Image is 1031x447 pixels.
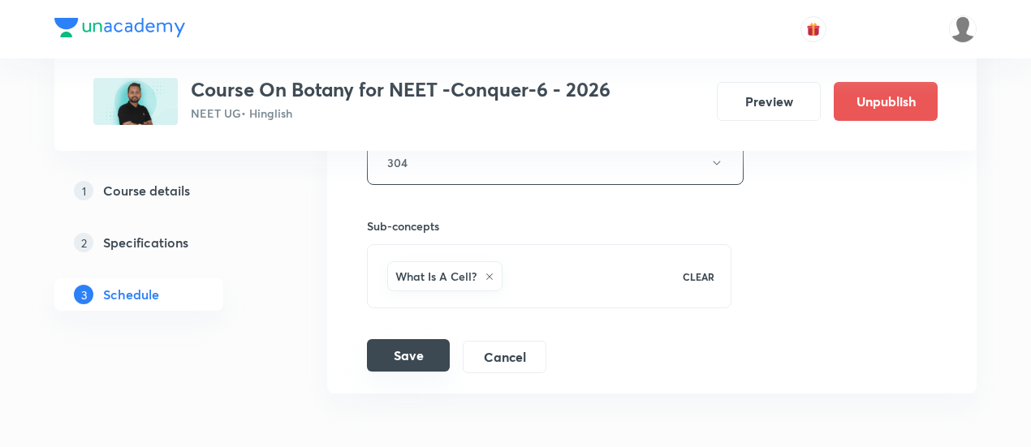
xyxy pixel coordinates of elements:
[949,15,977,43] img: Mustafa kamal
[395,268,477,285] h6: What Is A Cell?
[103,233,188,252] h5: Specifications
[191,78,610,101] h3: Course On Botany for NEET -Conquer-6 - 2026
[74,233,93,252] p: 2
[463,341,546,373] button: Cancel
[103,181,190,200] h5: Course details
[367,339,450,372] button: Save
[367,217,731,234] h6: Sub-concepts
[74,181,93,200] p: 1
[103,285,159,304] h5: Schedule
[74,285,93,304] p: 3
[54,174,275,207] a: 1Course details
[54,18,185,37] img: Company Logo
[93,78,178,125] img: 3263DC68-B34B-4506-8FDB-A719E6F75BD5_plus.png
[717,82,821,121] button: Preview
[834,82,938,121] button: Unpublish
[806,22,821,37] img: avatar
[683,269,714,284] p: CLEAR
[800,16,826,42] button: avatar
[54,18,185,41] a: Company Logo
[191,105,610,122] p: NEET UG • Hinglish
[54,226,275,259] a: 2Specifications
[367,140,744,185] button: 304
